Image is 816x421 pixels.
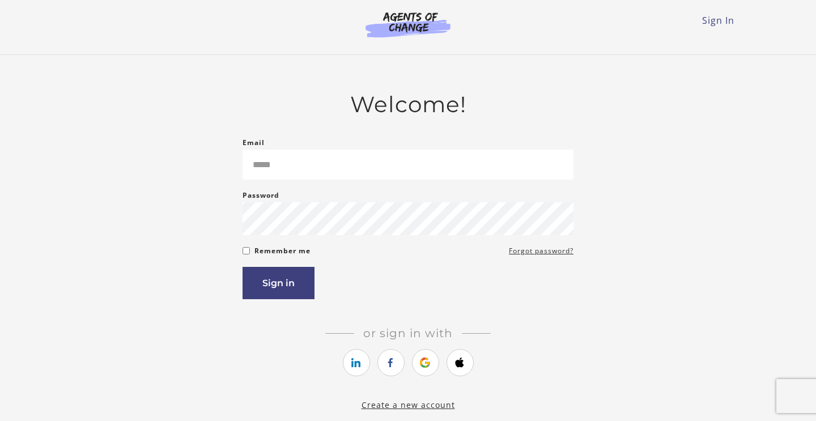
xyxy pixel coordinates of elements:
button: Sign in [243,267,314,299]
a: https://courses.thinkific.com/users/auth/linkedin?ss%5Breferral%5D=&ss%5Buser_return_to%5D=https%... [343,349,370,376]
a: https://courses.thinkific.com/users/auth/google?ss%5Breferral%5D=&ss%5Buser_return_to%5D=https%3A... [412,349,439,376]
span: Or sign in with [354,326,462,340]
a: https://courses.thinkific.com/users/auth/apple?ss%5Breferral%5D=&ss%5Buser_return_to%5D=https%3A%... [447,349,474,376]
h2: Welcome! [243,91,573,118]
a: Sign In [702,14,734,27]
label: Remember me [254,244,311,258]
a: Create a new account [362,399,455,410]
a: Forgot password? [509,244,573,258]
img: Agents of Change Logo [354,11,462,37]
label: Email [243,136,265,150]
label: Password [243,189,279,202]
a: https://courses.thinkific.com/users/auth/facebook?ss%5Breferral%5D=&ss%5Buser_return_to%5D=https%... [377,349,405,376]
